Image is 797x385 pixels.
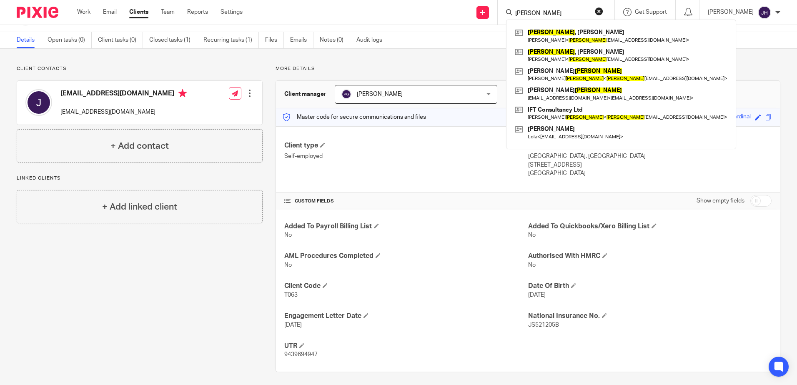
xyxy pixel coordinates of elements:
span: [PERSON_NAME] [357,91,403,97]
span: No [528,262,536,268]
h4: + Add contact [110,140,169,152]
a: Open tasks (0) [48,32,92,48]
h4: Added To Quickbooks/Xero Billing List [528,222,772,231]
h4: + Add linked client [102,200,177,213]
h4: Authorised With HMRC [528,252,772,260]
a: Details [17,32,41,48]
a: Emails [290,32,313,48]
span: JS521205B [528,322,559,328]
button: Clear [595,7,603,15]
img: svg%3E [341,89,351,99]
a: Work [77,8,90,16]
i: Primary [178,89,187,97]
h4: CUSTOM FIELDS [284,198,528,205]
span: No [528,232,536,238]
a: Email [103,8,117,16]
p: More details [276,65,780,72]
a: Notes (0) [320,32,350,48]
span: [DATE] [528,292,546,298]
p: Linked clients [17,175,263,182]
h4: Client type [284,141,528,150]
h4: Engagement Letter Date [284,312,528,320]
a: Clients [129,8,148,16]
span: [DATE] [284,322,302,328]
h4: Client Code [284,282,528,290]
label: Show empty fields [697,197,744,205]
a: Closed tasks (1) [149,32,197,48]
span: No [284,262,292,268]
h4: [EMAIL_ADDRESS][DOMAIN_NAME] [60,89,187,100]
img: svg%3E [25,89,52,116]
p: [EMAIL_ADDRESS][DOMAIN_NAME] [60,108,187,116]
a: Audit logs [356,32,388,48]
span: No [284,232,292,238]
p: Client contacts [17,65,263,72]
p: [PERSON_NAME] [708,8,754,16]
h3: Client manager [284,90,326,98]
p: [GEOGRAPHIC_DATA] [528,169,772,177]
p: [STREET_ADDRESS] [528,161,772,169]
a: Reports [187,8,208,16]
p: [GEOGRAPHIC_DATA], [GEOGRAPHIC_DATA] [528,152,772,160]
p: Self-employed [284,152,528,160]
p: Master code for secure communications and files [282,113,426,121]
a: Team [161,8,175,16]
h4: Added To Payroll Billing List [284,222,528,231]
a: Settings [221,8,243,16]
span: Get Support [635,9,667,15]
input: Search [514,10,589,17]
a: Recurring tasks (1) [203,32,259,48]
h4: UTR [284,342,528,350]
h4: AML Procedures Completed [284,252,528,260]
h4: Date Of Birth [528,282,772,290]
img: Pixie [17,7,58,18]
img: svg%3E [758,6,771,19]
h4: National Insurance No. [528,312,772,320]
span: T063 [284,292,298,298]
span: 9439694947 [284,352,318,357]
a: Files [265,32,284,48]
a: Client tasks (0) [98,32,143,48]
